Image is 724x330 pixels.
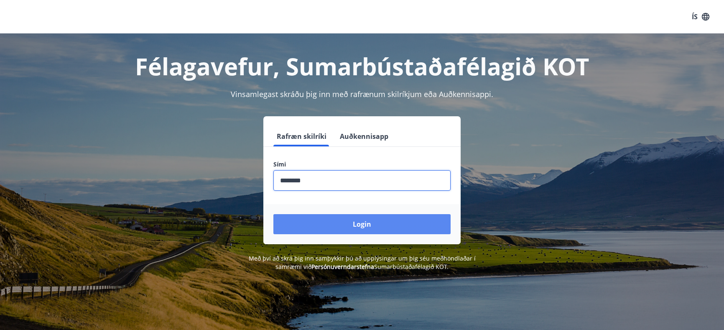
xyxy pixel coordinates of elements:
[231,89,493,99] span: Vinsamlegast skráðu þig inn með rafrænum skilríkjum eða Auðkennisappi.
[249,254,476,271] span: Með því að skrá þig inn samþykkir þú að upplýsingar um þig séu meðhöndlaðar í samræmi við Sumarbú...
[273,214,451,234] button: Login
[337,126,392,146] button: Auðkennisapp
[71,50,653,82] h1: Félagavefur, Sumarbústaðafélagið KOT
[273,160,451,169] label: Sími
[273,126,330,146] button: Rafræn skilríki
[687,9,714,24] button: ÍS
[311,263,374,271] a: Persónuverndarstefna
